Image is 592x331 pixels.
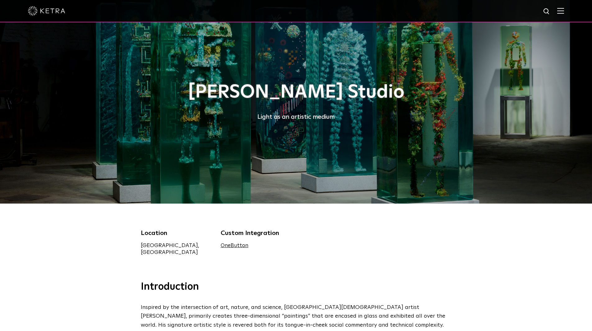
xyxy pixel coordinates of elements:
div: Custom Integration [221,228,291,238]
img: search icon [543,8,551,16]
div: [GEOGRAPHIC_DATA], [GEOGRAPHIC_DATA] [141,242,212,256]
h1: [PERSON_NAME] Studio [141,82,452,103]
a: OneButton [221,243,248,248]
span: Inspired by the intersection of art, nature, and science, [GEOGRAPHIC_DATA][DEMOGRAPHIC_DATA] art... [141,305,445,328]
div: Light as an artistic medium [141,112,452,122]
div: Location [141,228,212,238]
h3: Introduction [141,281,452,294]
img: Hamburger%20Nav.svg [557,8,564,14]
img: ketra-logo-2019-white [28,6,65,16]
